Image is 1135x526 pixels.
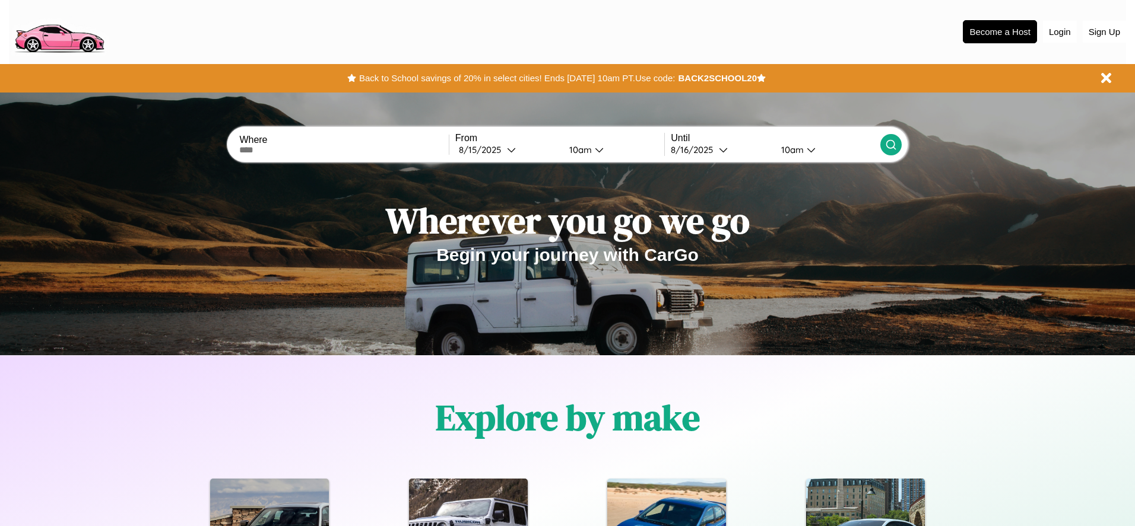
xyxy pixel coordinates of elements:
div: 8 / 15 / 2025 [459,144,507,155]
button: Back to School savings of 20% in select cities! Ends [DATE] 10am PT.Use code: [356,70,678,87]
button: Sign Up [1083,21,1126,43]
button: 10am [560,144,664,156]
label: From [455,133,664,144]
button: 10am [772,144,880,156]
label: Where [239,135,448,145]
img: logo [9,6,109,56]
h1: Explore by make [436,393,700,442]
div: 8 / 16 / 2025 [671,144,719,155]
b: BACK2SCHOOL20 [678,73,757,83]
button: Login [1043,21,1077,43]
label: Until [671,133,880,144]
button: Become a Host [963,20,1037,43]
div: 10am [563,144,595,155]
button: 8/15/2025 [455,144,560,156]
div: 10am [775,144,807,155]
